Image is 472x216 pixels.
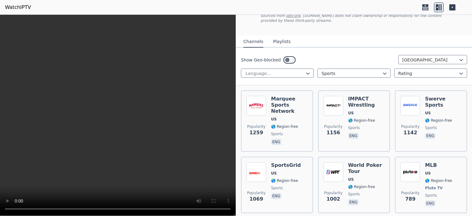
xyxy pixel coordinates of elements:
span: sports [271,132,283,136]
p: eng [425,200,435,206]
span: sports [348,192,360,197]
span: US [348,111,354,116]
a: WatchIPTV [5,4,31,11]
button: Playlists [273,36,291,48]
span: sports [348,125,360,130]
span: sports [425,125,437,130]
img: Swerve Sports [400,96,420,116]
span: 🌎 Region-free [425,178,452,183]
span: 789 [405,195,415,203]
span: US [425,111,431,116]
span: Popularity [247,124,265,129]
h6: World Poker Tour [348,162,385,175]
a: iptv-org [286,14,301,18]
p: eng [348,133,359,139]
img: World Poker Tour [324,162,343,182]
span: 🌎 Region-free [348,184,375,189]
img: MLB [400,162,420,182]
span: Popularity [401,190,419,195]
img: Marquee Sports Network [246,96,266,116]
span: 1156 [326,129,340,136]
p: eng [271,139,281,145]
span: Popularity [324,190,343,195]
span: sports [271,186,283,190]
p: eng [425,133,435,139]
span: 1259 [250,129,263,136]
span: Popularity [324,124,343,129]
span: sports [425,193,437,198]
p: eng [271,193,281,199]
h6: Marquee Sports Network [271,96,308,114]
span: Pluto TV [425,186,442,190]
span: 1002 [326,195,340,203]
span: US [425,171,431,176]
h6: SportsGrid [271,162,301,168]
p: eng [348,199,359,205]
h6: IMPACT Wrestling [348,96,385,108]
span: 🌎 Region-free [271,124,298,129]
img: SportsGrid [246,162,266,182]
h6: MLB [425,162,452,168]
span: 1142 [403,129,417,136]
button: Channels [243,36,263,48]
span: US [271,117,277,122]
h6: Swerve Sports [425,96,462,108]
span: US [271,171,277,176]
img: IMPACT Wrestling [324,96,343,116]
span: 🌎 Region-free [271,178,298,183]
span: US [348,177,354,182]
label: Show Geo-blocked [241,57,281,63]
span: 🌎 Region-free [425,118,452,123]
span: Popularity [401,124,419,129]
p: [DOMAIN_NAME] does not host or serve any video content directly. All streams available here are s... [261,8,447,23]
span: 🌎 Region-free [348,118,375,123]
span: Popularity [247,190,265,195]
span: 1069 [250,195,263,203]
